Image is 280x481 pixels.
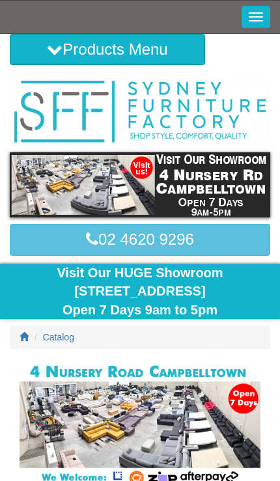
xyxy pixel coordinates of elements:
[10,224,270,255] a: 02 4620 9296
[10,78,270,145] img: Sydney Furniture Factory
[10,152,270,218] img: showroom.gif
[10,264,270,320] div: Visit Our HUGE Showroom [STREET_ADDRESS] Open 7 Days 9am to 5pm
[10,34,205,65] button: Products Menu
[43,332,74,342] a: Catalog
